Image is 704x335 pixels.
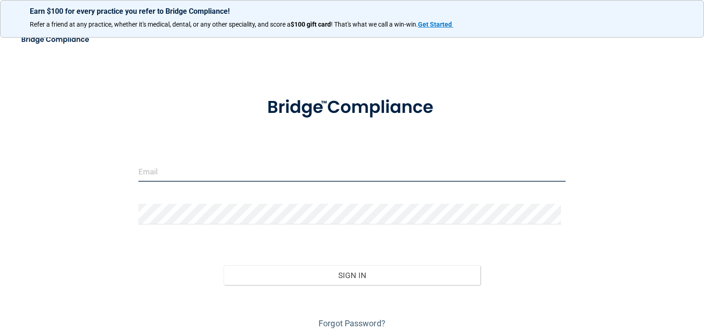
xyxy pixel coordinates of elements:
[249,84,456,131] img: bridge_compliance_login_screen.278c3ca4.svg
[418,21,453,28] a: Get Started
[138,161,566,182] input: Email
[30,7,674,16] p: Earn $100 for every practice you refer to Bridge Compliance!
[14,30,98,49] img: bridge_compliance_login_screen.278c3ca4.svg
[30,21,291,28] span: Refer a friend at any practice, whether it's medical, dental, or any other speciality, and score a
[331,21,418,28] span: ! That's what we call a win-win.
[291,21,331,28] strong: $100 gift card
[224,265,480,285] button: Sign In
[418,21,452,28] strong: Get Started
[319,318,385,328] a: Forgot Password?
